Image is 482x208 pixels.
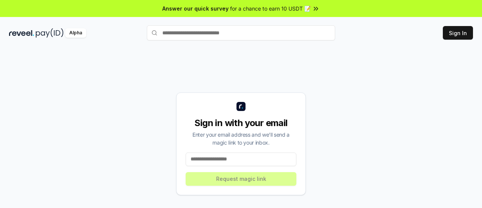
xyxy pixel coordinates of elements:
button: Sign In [443,26,473,40]
div: Alpha [65,28,86,38]
span: for a chance to earn 10 USDT 📝 [230,5,311,12]
div: Enter your email address and we’ll send a magic link to your inbox. [186,131,296,146]
img: logo_small [236,102,246,111]
div: Sign in with your email [186,117,296,129]
img: pay_id [36,28,64,38]
img: reveel_dark [9,28,34,38]
span: Answer our quick survey [162,5,229,12]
